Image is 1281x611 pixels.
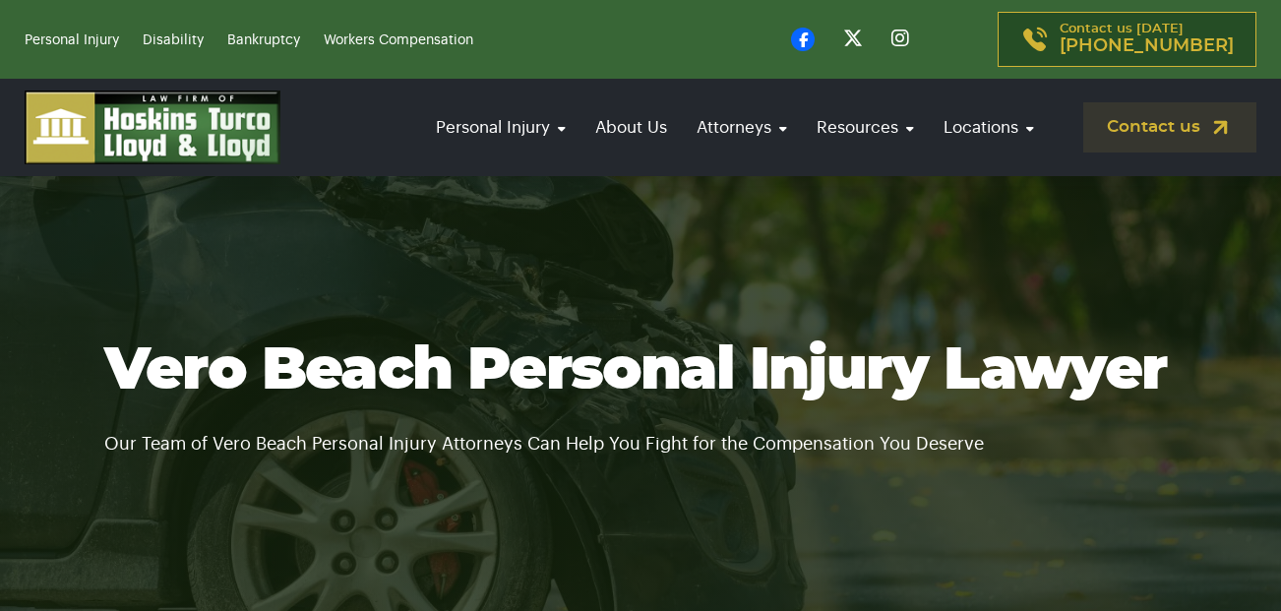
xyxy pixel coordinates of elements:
[585,99,677,155] a: About Us
[998,12,1256,67] a: Contact us [DATE][PHONE_NUMBER]
[807,99,924,155] a: Resources
[1060,23,1234,56] p: Contact us [DATE]
[104,336,1177,405] h1: Vero Beach Personal Injury Lawyer
[1060,36,1234,56] span: [PHONE_NUMBER]
[25,33,119,47] a: Personal Injury
[426,99,576,155] a: Personal Injury
[25,91,280,164] img: logo
[227,33,300,47] a: Bankruptcy
[143,33,204,47] a: Disability
[934,99,1044,155] a: Locations
[1083,102,1256,153] a: Contact us
[324,33,473,47] a: Workers Compensation
[687,99,797,155] a: Attorneys
[104,405,1177,458] p: Our Team of Vero Beach Personal Injury Attorneys Can Help You Fight for the Compensation You Deserve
